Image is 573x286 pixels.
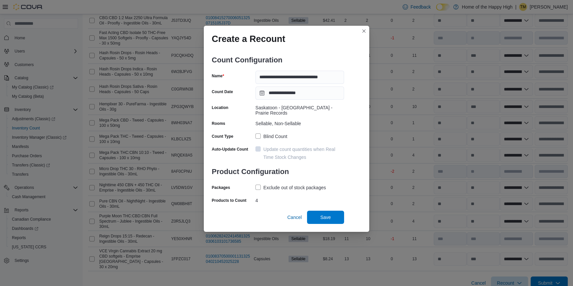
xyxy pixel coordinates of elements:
div: Sellable, Non-Sellable [255,118,344,126]
label: Location [212,105,228,110]
input: Press the down key to open a popover containing a calendar. [255,87,344,100]
label: Packages [212,185,230,190]
button: Save [307,211,344,224]
div: Saskatoon - [GEOGRAPHIC_DATA] - Prairie Records [255,102,344,116]
label: Count Type [212,134,233,139]
label: Auto-Update Count [212,147,248,152]
label: Products to Count [212,198,246,203]
h3: Count Configuration [212,50,344,71]
span: Save [320,214,331,221]
div: 4 [255,195,344,203]
div: Blind Count [263,132,287,140]
label: Rooms [212,121,225,126]
label: Count Date [212,89,233,94]
div: Update count quantities when Real Time Stock Changes [263,145,344,161]
span: Cancel [287,214,302,221]
h1: Create a Recount [212,34,285,44]
button: Closes this modal window [360,27,368,35]
h3: Product Configuration [212,161,344,182]
label: Name [212,73,224,79]
div: Exclude out of stock packages [263,184,326,192]
button: Cancel [285,211,304,224]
